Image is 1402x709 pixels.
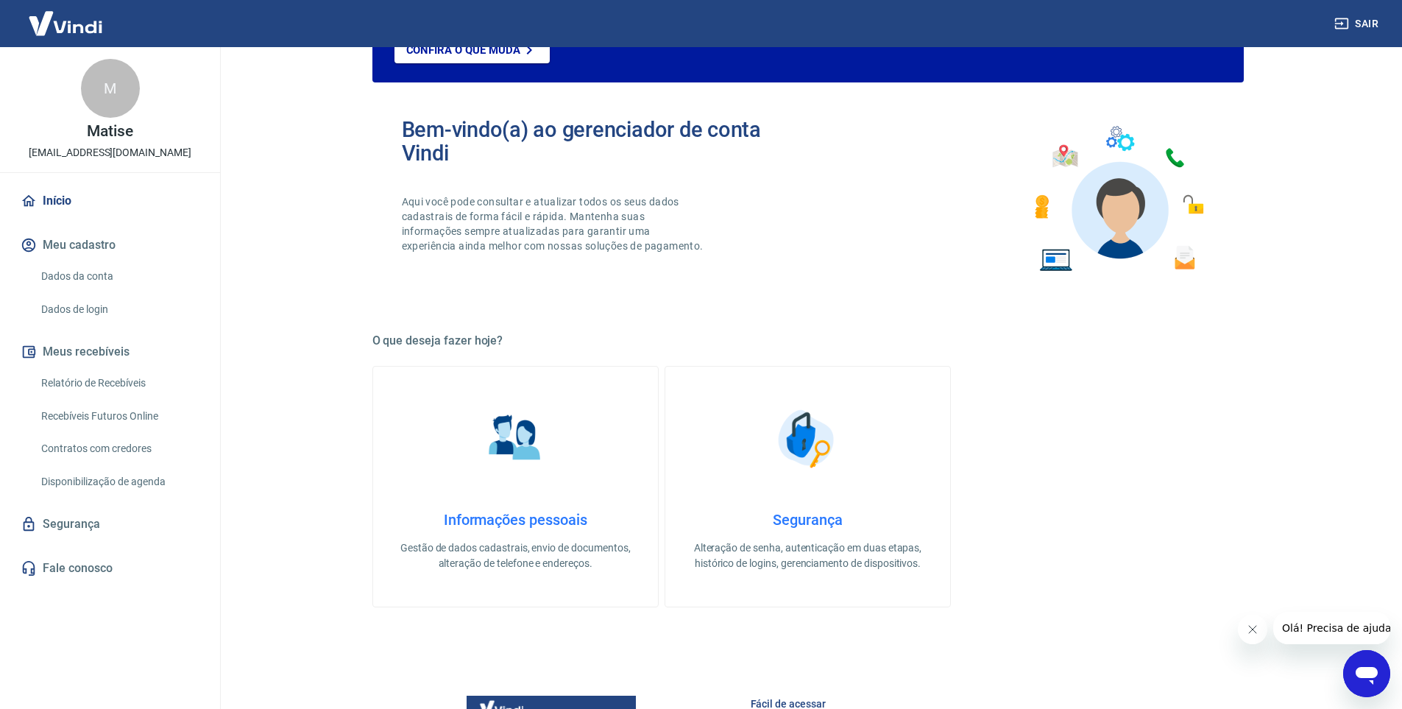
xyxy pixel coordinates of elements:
[87,124,133,139] p: Matise
[1343,650,1390,697] iframe: Botão para abrir a janela de mensagens
[1331,10,1384,38] button: Sair
[35,294,202,325] a: Dados de login
[1238,615,1267,644] iframe: Fechar mensagem
[18,185,202,217] a: Início
[81,59,140,118] div: M
[372,334,1244,348] h5: O que deseja fazer hoje?
[9,10,124,22] span: Olá! Precisa de ajuda?
[771,402,844,476] img: Segurança
[397,511,634,529] h4: Informações pessoais
[665,366,951,607] a: SegurançaSegurançaAlteração de senha, autenticação em duas etapas, histórico de logins, gerenciam...
[29,145,191,161] p: [EMAIL_ADDRESS][DOMAIN_NAME]
[689,540,927,571] p: Alteração de senha, autenticação em duas etapas, histórico de logins, gerenciamento de dispositivos.
[394,37,550,63] a: Confira o que muda
[18,508,202,540] a: Segurança
[35,401,202,431] a: Recebíveis Futuros Online
[478,402,552,476] img: Informações pessoais
[1273,612,1390,644] iframe: Mensagem da empresa
[35,434,202,464] a: Contratos com credores
[35,261,202,292] a: Dados da conta
[35,368,202,398] a: Relatório de Recebíveis
[372,366,659,607] a: Informações pessoaisInformações pessoaisGestão de dados cadastrais, envio de documentos, alteraçã...
[18,229,202,261] button: Meu cadastro
[18,1,113,46] img: Vindi
[35,467,202,497] a: Disponibilização de agenda
[18,552,202,585] a: Fale conosco
[689,511,927,529] h4: Segurança
[397,540,634,571] p: Gestão de dados cadastrais, envio de documentos, alteração de telefone e endereços.
[406,43,520,57] p: Confira o que muda
[1022,118,1214,281] img: Imagem de um avatar masculino com diversos icones exemplificando as funcionalidades do gerenciado...
[402,118,808,165] h2: Bem-vindo(a) ao gerenciador de conta Vindi
[402,194,707,253] p: Aqui você pode consultar e atualizar todos os seus dados cadastrais de forma fácil e rápida. Mant...
[18,336,202,368] button: Meus recebíveis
